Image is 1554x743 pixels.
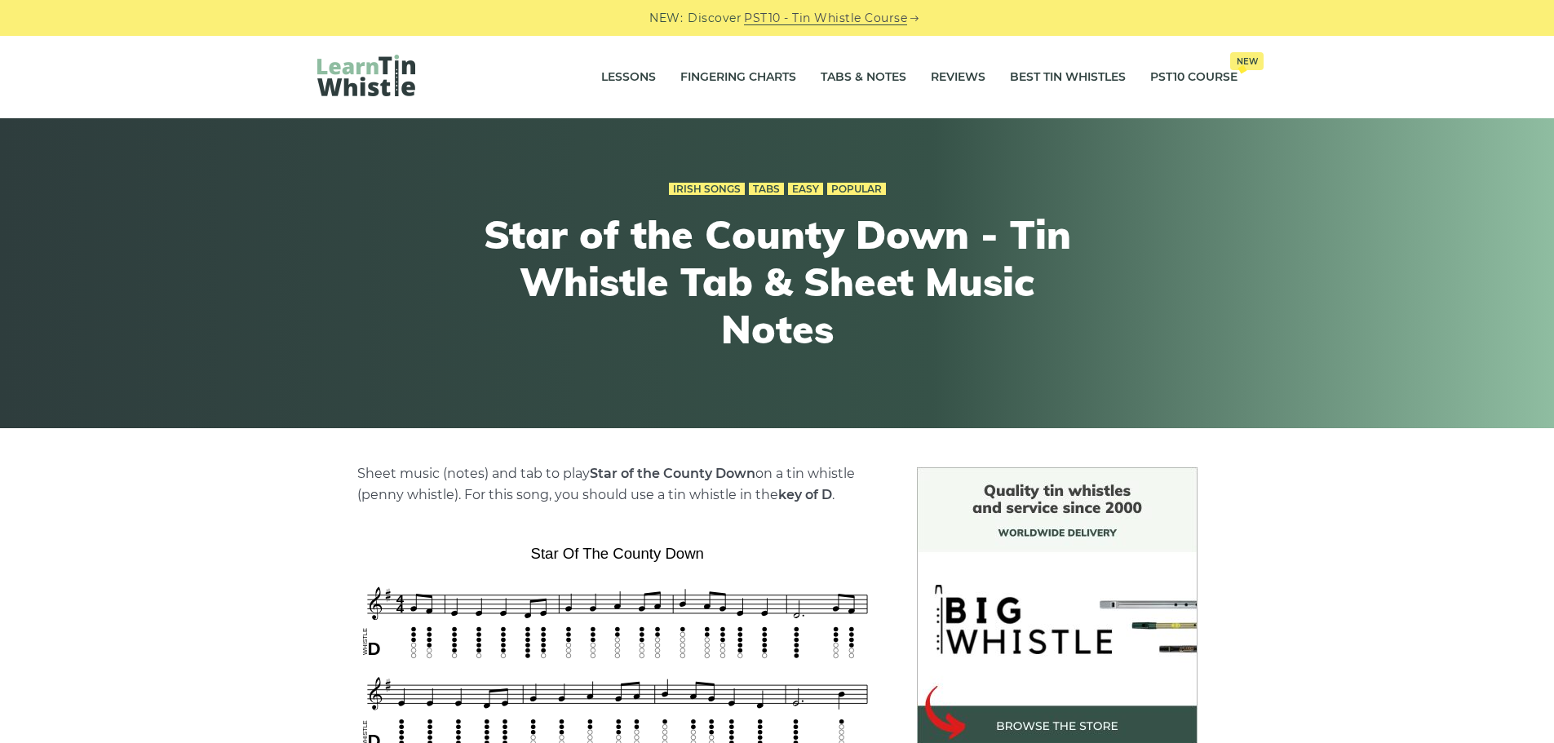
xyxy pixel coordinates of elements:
[357,463,878,506] p: Sheet music (notes) and tab to play on a tin whistle (penny whistle). For this song, you should u...
[931,57,985,98] a: Reviews
[477,211,1078,352] h1: Star of the County Down - Tin Whistle Tab & Sheet Music Notes
[590,466,755,481] strong: Star of the County Down
[749,183,784,196] a: Tabs
[827,183,886,196] a: Popular
[788,183,823,196] a: Easy
[1150,57,1237,98] a: PST10 CourseNew
[1010,57,1126,98] a: Best Tin Whistles
[669,183,745,196] a: Irish Songs
[821,57,906,98] a: Tabs & Notes
[778,487,832,502] strong: key of D
[1230,52,1264,70] span: New
[317,55,415,96] img: LearnTinWhistle.com
[601,57,656,98] a: Lessons
[680,57,796,98] a: Fingering Charts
